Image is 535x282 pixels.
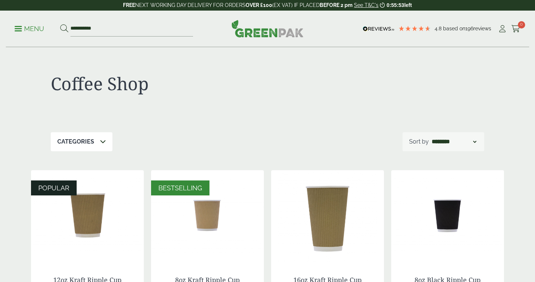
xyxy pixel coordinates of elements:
[271,170,384,262] img: 16oz Kraft c
[57,137,94,146] p: Categories
[15,24,44,33] p: Menu
[443,26,465,31] span: Based on
[158,184,202,192] span: BESTSELLING
[398,25,431,32] div: 4.79 Stars
[151,170,264,262] img: 8oz Kraft Ripple Cup-0
[123,2,135,8] strong: FREE
[51,73,267,94] h1: Coffee Shop
[473,26,491,31] span: reviews
[518,21,525,28] span: 0
[430,137,478,146] select: Shop order
[391,170,504,262] img: 8oz Black Ripple Cup -0
[38,184,69,192] span: POPULAR
[386,2,404,8] span: 0:55:53
[511,25,520,33] i: Cart
[15,24,44,32] a: Menu
[409,137,429,146] p: Sort by
[363,26,394,31] img: REVIEWS.io
[465,26,473,31] span: 196
[320,2,353,8] strong: BEFORE 2 pm
[354,2,378,8] a: See T&C's
[231,20,304,37] img: GreenPak Supplies
[435,26,443,31] span: 4.8
[511,23,520,34] a: 0
[246,2,272,8] strong: OVER £100
[404,2,412,8] span: left
[498,25,507,33] i: My Account
[31,170,144,262] img: 12oz Kraft Ripple Cup-0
